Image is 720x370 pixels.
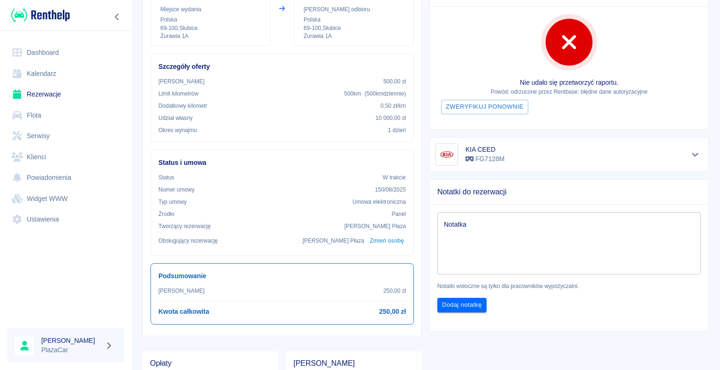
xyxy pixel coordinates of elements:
p: [PERSON_NAME] [158,77,204,86]
a: Ustawienia [7,209,124,230]
span: ( 500 km dziennie ) [365,90,406,97]
p: [PERSON_NAME] odbioru [304,5,404,14]
p: PlazaCar [41,345,101,355]
h6: KIA CEED [465,145,504,154]
p: [PERSON_NAME] [158,287,204,295]
p: Powód: odrzucone przez Rentbase: błędne dane autoryzacyjne [437,88,701,96]
p: Żurawia 1A [160,32,261,40]
p: Notatki widoczne są tylko dla pracowników wypożyczalni. [437,282,701,290]
span: [PERSON_NAME] [293,359,414,368]
h6: [PERSON_NAME] [41,336,101,345]
a: Renthelp logo [7,7,70,23]
p: Okres wynajmu [158,126,197,134]
h6: 250,00 zł [379,307,406,317]
p: Typ umowy [158,198,187,206]
a: Kalendarz [7,63,124,84]
p: Udział własny [158,114,193,122]
a: Klienci [7,147,124,168]
img: Renthelp logo [11,7,70,23]
p: 150/08/2025 [375,185,406,194]
h6: Szczegóły oferty [158,62,406,72]
a: Dashboard [7,42,124,63]
a: Serwisy [7,126,124,147]
p: [PERSON_NAME] Płaza [303,237,364,245]
span: Opłaty [150,359,271,368]
p: Miejsce wydania [160,5,261,14]
p: Tworzący rezerwację [158,222,210,230]
p: Status [158,173,174,182]
p: 69-100 , Słubice [304,24,404,32]
p: FG7128M [465,154,504,164]
p: Obsługujący rezerwację [158,237,218,245]
span: Notatki do rezerwacji [437,187,701,197]
button: Zwiń nawigację [110,11,124,23]
button: Dodaj notatkę [437,298,487,312]
p: 500,00 zł [383,77,406,86]
p: Limit kilometrów [158,89,198,98]
p: Żurawia 1A [304,32,404,40]
a: Widget WWW [7,188,124,209]
p: Panel [392,210,406,218]
p: Numer umowy [158,185,195,194]
p: 500 km [344,89,406,98]
p: Umowa elektroniczna [352,198,406,206]
p: Żrodło [158,210,174,218]
p: 10 000,00 zł [375,114,406,122]
p: Dodatkowy kilometr [158,102,207,110]
p: Polska [304,15,404,24]
button: Zweryfikuj ponownie [441,100,528,114]
a: Powiadomienia [7,167,124,188]
p: 0,50 zł /km [381,102,406,110]
button: Pokaż szczegóły [688,148,703,161]
h6: Status i umowa [158,158,406,168]
a: Flota [7,105,124,126]
a: Rezerwacje [7,84,124,105]
p: [PERSON_NAME] Płaza [345,222,406,230]
h6: Kwota całkowita [158,307,209,317]
p: 250,00 zł [383,287,406,295]
p: Nie udało się przetworzyć raportu. [437,78,701,88]
button: Zmień osobę [368,234,406,248]
img: Image [437,145,456,164]
p: 1 dzień [388,126,406,134]
p: W trakcie [382,173,406,182]
h6: Podsumowanie [158,271,406,281]
p: 69-100 , Słubice [160,24,261,32]
p: Polska [160,15,261,24]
